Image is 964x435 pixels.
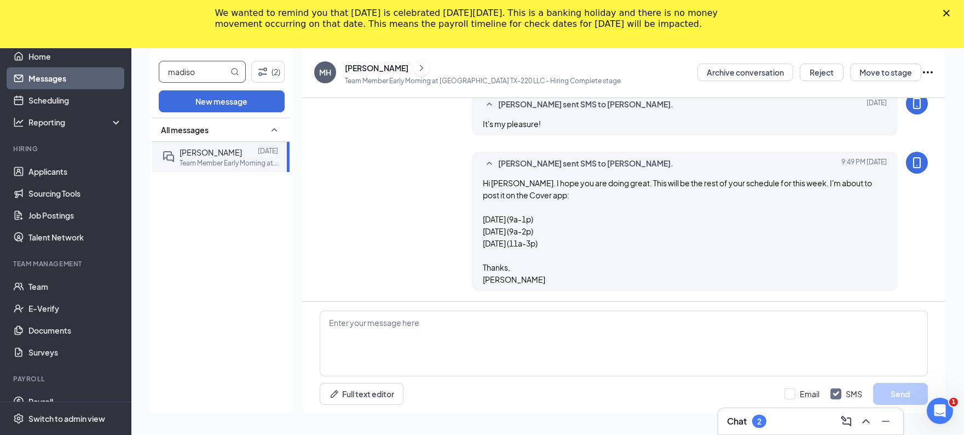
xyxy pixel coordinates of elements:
button: ComposeMessage [838,413,855,430]
svg: Pen [329,388,340,399]
button: Reject [800,64,844,81]
span: [PERSON_NAME] sent SMS to [PERSON_NAME]. [498,98,673,111]
svg: MagnifyingGlass [230,67,239,76]
svg: Filter [256,65,269,78]
span: [DATE] [867,98,887,111]
svg: MobileSms [910,97,923,110]
span: 1 [949,398,958,407]
iframe: Intercom live chat [927,398,953,424]
a: Home [28,45,122,67]
div: Reporting [28,117,123,128]
div: We wanted to remind you that [DATE] is celebrated [DATE][DATE]. This is a banking holiday and the... [215,8,732,30]
svg: SmallChevronUp [268,123,281,136]
span: All messages [161,124,209,135]
button: Archive conversation [697,64,793,81]
span: [PERSON_NAME] sent SMS to [PERSON_NAME]. [498,157,673,170]
a: Documents [28,319,122,341]
span: Hi [PERSON_NAME]. I hope you are doing great. This will be the rest of your schedule for this wee... [483,178,872,284]
svg: DoubleChat [162,150,175,163]
p: [DATE] [258,146,278,156]
p: Team Member Early Morning at [GEOGRAPHIC_DATA] TX-220 LLC [180,158,278,168]
button: Move to stage [850,64,921,81]
button: ChevronUp [857,413,875,430]
h3: Chat [727,415,747,427]
button: Filter (2) [251,61,285,83]
div: MH [319,67,331,78]
svg: Ellipses [921,66,934,79]
div: Payroll [13,374,120,384]
a: Scheduling [28,89,122,111]
svg: SmallChevronUp [483,98,496,111]
span: It's my pleasure! [483,119,541,129]
div: [PERSON_NAME] [345,62,408,73]
a: Sourcing Tools [28,182,122,204]
button: Full text editorPen [320,383,403,405]
svg: ComposeMessage [840,415,853,428]
a: Payroll [28,391,122,413]
a: E-Verify [28,297,122,319]
svg: Minimize [879,415,892,428]
div: Close [943,10,954,16]
svg: Analysis [13,117,24,128]
a: Team [28,276,122,297]
a: Applicants [28,161,122,182]
a: Surveys [28,341,122,363]
p: Team Member Early Morning at [GEOGRAPHIC_DATA] TX-220 LLC - Hiring Complete stage [345,76,621,85]
svg: ChevronUp [859,415,873,428]
button: Send [873,383,928,405]
a: Talent Network [28,226,122,248]
a: Job Postings [28,204,122,226]
div: Hiring [13,144,120,153]
svg: MobileSms [910,156,923,169]
a: Messages [28,67,122,89]
span: [PERSON_NAME] [180,147,242,157]
div: 2 [757,417,761,426]
input: Search [159,61,228,82]
button: New message [159,90,285,112]
div: Switch to admin view [28,413,105,424]
span: [DATE] 9:49 PM [841,157,887,170]
svg: SmallChevronUp [483,157,496,170]
button: Minimize [877,413,894,430]
svg: Settings [13,413,24,424]
div: Team Management [13,259,120,268]
button: ChevronRight [413,60,430,76]
svg: ChevronRight [416,61,427,75]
